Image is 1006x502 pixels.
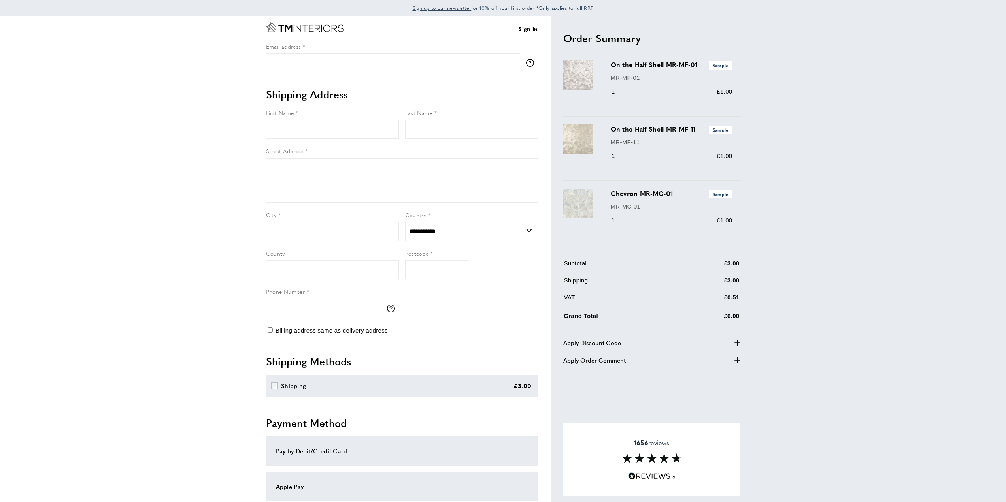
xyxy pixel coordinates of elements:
div: 1 [611,216,626,225]
span: Sign up to our newsletter [413,4,472,11]
td: £6.00 [685,310,740,327]
strong: 1656 [634,438,648,447]
img: On the Half Shell MR-MF-11 [563,124,593,154]
span: Apply Order Comment [563,355,626,365]
img: Reviews section [622,453,681,463]
p: MR-MF-11 [611,137,732,147]
span: City [266,211,277,219]
button: More information [387,305,399,312]
span: Last Name [405,109,433,117]
span: for 10% off your first order *Only applies to full RRP [413,4,594,11]
h3: Chevron MR-MC-01 [611,189,732,198]
td: Grand Total [564,310,684,327]
div: 1 [611,151,626,161]
h3: On the Half Shell MR-MF-01 [611,60,732,70]
h2: Payment Method [266,416,538,430]
div: Apple Pay [276,482,528,491]
span: Email address [266,42,301,50]
span: Sample [709,190,732,198]
h2: Shipping Address [266,87,538,102]
img: On the Half Shell MR-MF-01 [563,60,593,90]
span: Billing address same as delivery address [276,327,388,334]
p: MR-MF-01 [611,73,732,83]
button: More information [526,59,538,67]
span: Sample [709,61,732,70]
span: County [266,249,285,257]
img: Chevron MR-MC-01 [563,189,593,218]
span: Street Address [266,147,304,155]
a: Sign up to our newsletter [413,4,472,12]
div: Pay by Debit/Credit Card [276,446,528,456]
td: VAT [564,293,684,308]
td: £3.00 [685,276,740,291]
span: Postcode [405,249,429,257]
div: Shipping [281,381,306,391]
a: Go to Home page [266,22,344,32]
span: Sample [709,126,732,134]
span: Country [405,211,427,219]
div: £3.00 [513,381,532,391]
h2: Shipping Methods [266,354,538,369]
span: £1.00 [717,88,732,95]
h3: On the Half Shell MR-MF-11 [611,124,732,134]
span: reviews [634,439,669,447]
span: Apply Discount Code [563,338,621,348]
td: Subtotal [564,259,684,274]
p: MR-MC-01 [611,202,732,211]
h2: Order Summary [563,31,740,45]
td: Shipping [564,276,684,291]
span: First Name [266,109,294,117]
td: £3.00 [685,259,740,274]
td: £0.51 [685,293,740,308]
a: Sign in [518,24,538,34]
span: Phone Number [266,288,305,295]
img: Reviews.io 5 stars [628,472,676,480]
span: £1.00 [717,217,732,224]
span: £1.00 [717,152,732,159]
input: Billing address same as delivery address [268,327,273,333]
div: 1 [611,87,626,96]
